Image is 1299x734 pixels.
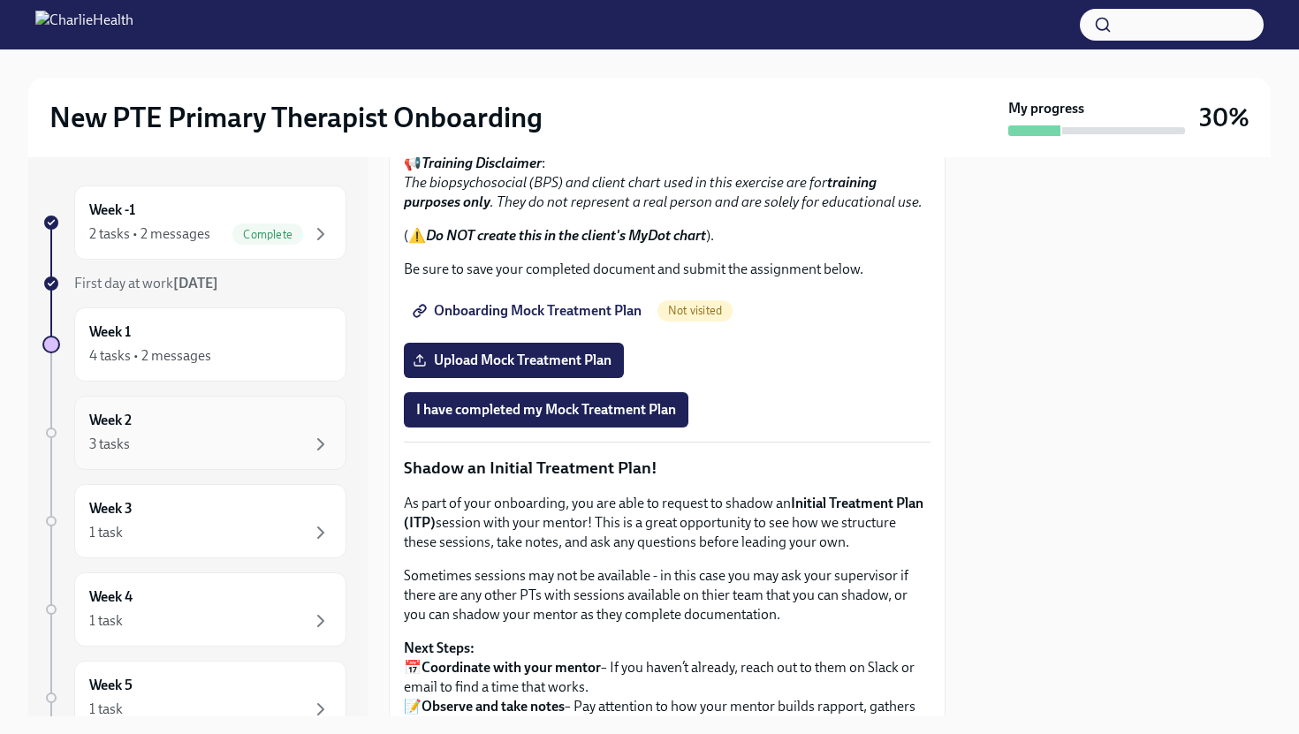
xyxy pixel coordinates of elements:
[42,185,346,260] a: Week -12 tasks • 2 messagesComplete
[89,224,210,244] div: 2 tasks • 2 messages
[404,343,624,378] label: Upload Mock Treatment Plan
[89,322,131,342] h6: Week 1
[404,494,931,552] p: As part of your onboarding, you are able to request to shadow an session with your mentor! This i...
[404,392,688,428] button: I have completed my Mock Treatment Plan
[42,274,346,293] a: First day at work[DATE]
[89,587,133,607] h6: Week 4
[232,228,303,241] span: Complete
[42,484,346,558] a: Week 31 task
[426,227,706,244] strong: Do NOT create this in the client's MyDot chart
[416,302,642,320] span: Onboarding Mock Treatment Plan
[89,611,123,631] div: 1 task
[404,154,931,212] p: 📢 :
[404,293,654,329] a: Onboarding Mock Treatment Plan
[173,275,218,291] strong: [DATE]
[404,260,931,279] p: Be sure to save your completed document and submit the assignment below.
[422,659,601,676] strong: Coordinate with your mentor
[89,499,133,518] h6: Week 3
[1199,102,1250,133] h3: 30%
[1008,99,1084,118] strong: My progress
[42,307,346,382] a: Week 14 tasks • 2 messages
[416,401,676,419] span: I have completed my Mock Treatment Plan
[74,275,218,291] span: First day at work
[404,174,923,210] em: The biopsychosocial (BPS) and client chart used in this exercise are for . They do not represent ...
[89,201,135,220] h6: Week -1
[404,566,931,624] p: Sometimes sessions may not be available - in this case you may ask your supervisor if there are a...
[404,226,931,246] p: (⚠️ ).
[42,396,346,470] a: Week 23 tasks
[416,352,612,369] span: Upload Mock Treatment Plan
[89,700,123,719] div: 1 task
[89,523,123,542] div: 1 task
[404,174,877,210] strong: training purposes only
[89,676,133,695] h6: Week 5
[657,304,733,317] span: Not visited
[89,435,130,454] div: 3 tasks
[404,457,931,480] p: Shadow an Initial Treatment Plan!
[422,698,565,715] strong: Observe and take notes
[89,411,132,430] h6: Week 2
[422,155,542,171] strong: Training Disclaimer
[89,346,211,366] div: 4 tasks • 2 messages
[35,11,133,39] img: CharlieHealth
[404,639,475,656] strong: Next Steps:
[404,495,923,531] strong: Initial Treatment Plan (ITP)
[42,572,346,647] a: Week 41 task
[49,100,543,135] h2: New PTE Primary Therapist Onboarding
